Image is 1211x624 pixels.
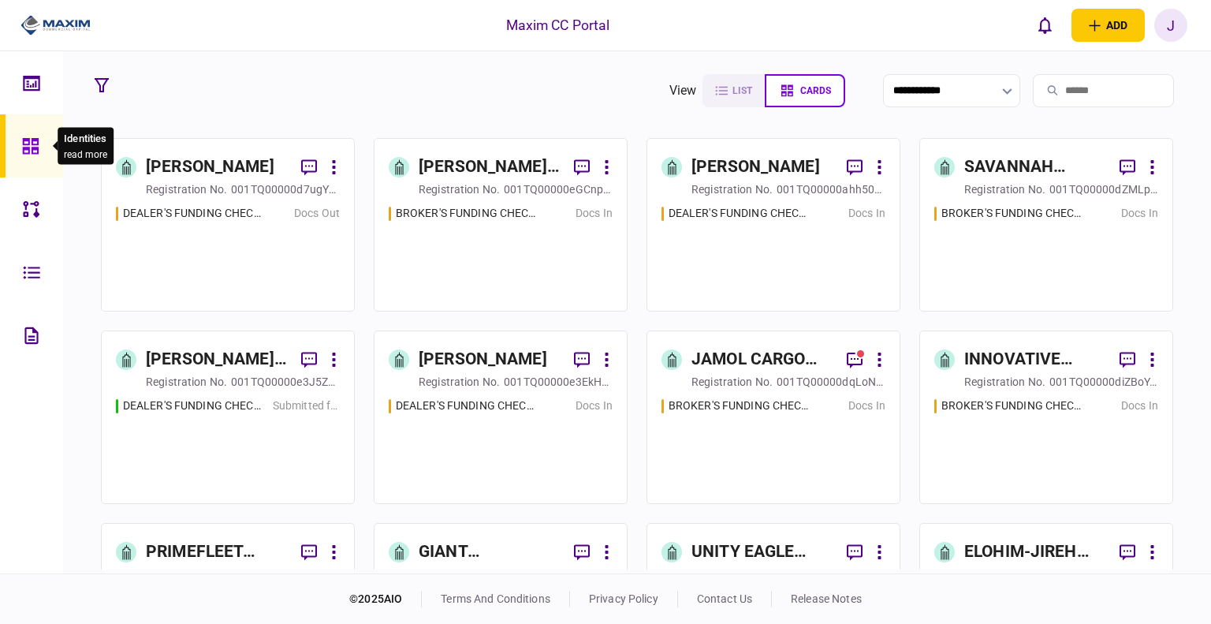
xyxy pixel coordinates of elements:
img: client company logo [20,13,91,37]
div: 001TQ00000d7ugYYAQ [231,181,340,197]
div: Docs In [848,205,885,222]
div: registration no. [691,566,773,582]
div: BROKER'S FUNDING CHECKLIST - EFA - MCC150034 [396,205,538,222]
div: GIANT TRANSPORT LLC [419,540,561,565]
div: registration no. [691,181,773,197]
a: [PERSON_NAME]registration no.001TQ00000e3EkHYAUDEALER'S FUNDING CHECKLIST - EFA - MCC150030Docs In [374,331,628,504]
div: [PERSON_NAME] [419,347,547,372]
div: view [669,81,697,100]
span: list [732,85,752,96]
div: PRIMEFLEET TRANSPORT LLC [146,540,289,565]
div: registration no. [146,181,227,197]
div: registration no. [419,566,500,582]
button: read more [64,148,107,159]
div: Identities [64,131,107,147]
div: 001TQ00000ahh50YAA [777,181,885,197]
div: 001TQ00000bzNnGYAU [504,566,613,582]
div: DEALER'S FUNDING CHECKLIST - LEASE - MCC150038 [669,205,810,222]
div: registration no. [964,374,1045,390]
div: BROKER'S FUNDING CHECKLIST - EFA - MCC150019 [941,398,1083,414]
a: [PERSON_NAME] & [PERSON_NAME] ENTERPRISES LLCregistration no.001TQ00000e3J5ZYAUDEALER'S FUNDING C... [101,331,355,504]
div: 001TQ00000e3J5ZYAU [231,374,340,390]
div: Docs In [848,398,885,414]
button: open adding identity options [1071,9,1145,42]
a: release notes [791,592,862,605]
a: [PERSON_NAME] ELITE TRUCKING LLCregistration no.001TQ00000eGCnpYAGBROKER'S FUNDING CHECKLIST - EF... [374,138,628,312]
div: BROKER'S FUNDING CHECKLIST - EFA - MCC150027 [941,205,1083,222]
button: J [1154,9,1187,42]
div: Maxim CC Portal [506,15,610,35]
div: [PERSON_NAME] & [PERSON_NAME] ENTERPRISES LLC [146,347,289,372]
div: SAVANNAH [PERSON_NAME] [964,155,1107,180]
div: registration no. [419,181,500,197]
button: list [702,74,765,107]
div: Docs In [1121,398,1158,414]
a: [PERSON_NAME]registration no.001TQ00000ahh50YAADEALER'S FUNDING CHECKLIST - LEASE - MCC150038Docs In [646,138,900,312]
div: Docs Out [294,205,340,222]
span: cards [800,85,831,96]
div: 001TQ00000d9LhzYAE [1049,566,1158,582]
div: [PERSON_NAME] [691,155,820,180]
a: privacy policy [589,592,658,605]
div: Docs In [1121,205,1158,222]
div: [PERSON_NAME] ELITE TRUCKING LLC [419,155,561,180]
div: ELOHIM-JIREH TRANSPORT LLC [964,540,1107,565]
div: INNOVATIVE INSIGHTS L.L.C. [964,347,1107,372]
a: contact us [697,592,752,605]
div: Docs In [576,205,613,222]
div: [PERSON_NAME] [146,155,274,180]
div: 001TQ00000eGCnpYAG [504,181,613,197]
div: registration no. [691,374,773,390]
div: registration no. [146,374,227,390]
div: 001TQ00000dqLoNYAU [777,374,885,390]
div: 001TQ00000dZMLpYAO [1049,181,1158,197]
a: INNOVATIVE INSIGHTS L.L.C.registration no.001TQ00000diZBoYAMBROKER'S FUNDING CHECKLIST - EFA - MC... [919,331,1173,504]
a: JAMOL CARGO LLCregistration no.001TQ00000dqLoNYAUBROKER'S FUNDING CHECKLIST - EFA - MCC150026Docs In [646,331,900,504]
div: BROKER'S FUNDING CHECKLIST - EFA - MCC150026 [669,398,810,414]
div: 001TQ00000dZSPfYAO [231,566,340,582]
div: registration no. [146,566,227,582]
div: registration no. [964,566,1045,582]
div: 001TQ00000e3EkHYAU [504,374,613,390]
div: registration no. [419,374,500,390]
div: registration no. [964,181,1045,197]
div: DEALER'S FUNDING CHECKLIST - EFA - MCC150030 [396,398,538,414]
a: [PERSON_NAME]registration no.001TQ00000d7ugYYAQDEALER'S FUNDING CHECKLIST - EFA - MCC150042Docs Out [101,138,355,312]
div: DEALER'S FUNDING CHECKLIST - EFA - MCC150042 [123,205,265,222]
button: cards [765,74,845,107]
div: UNITY EAGLE TRANSPORTATION CORP [691,540,834,565]
div: 001TQ00000diZBoYAM [1049,374,1158,390]
a: SAVANNAH [PERSON_NAME]registration no.001TQ00000dZMLpYAOBROKER'S FUNDING CHECKLIST - EFA - MCC150... [919,138,1173,312]
a: terms and conditions [441,592,550,605]
div: Submitted for Funding [273,398,340,414]
div: 001TQ00000bkGVvYAM [777,566,885,582]
div: © 2025 AIO [349,591,422,607]
div: JAMOL CARGO LLC [691,347,834,372]
div: DEALER'S FUNDING CHECKLIST - EFA - MCC150025 [123,398,265,414]
div: Docs In [576,398,613,414]
button: open notifications list [1029,9,1062,42]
